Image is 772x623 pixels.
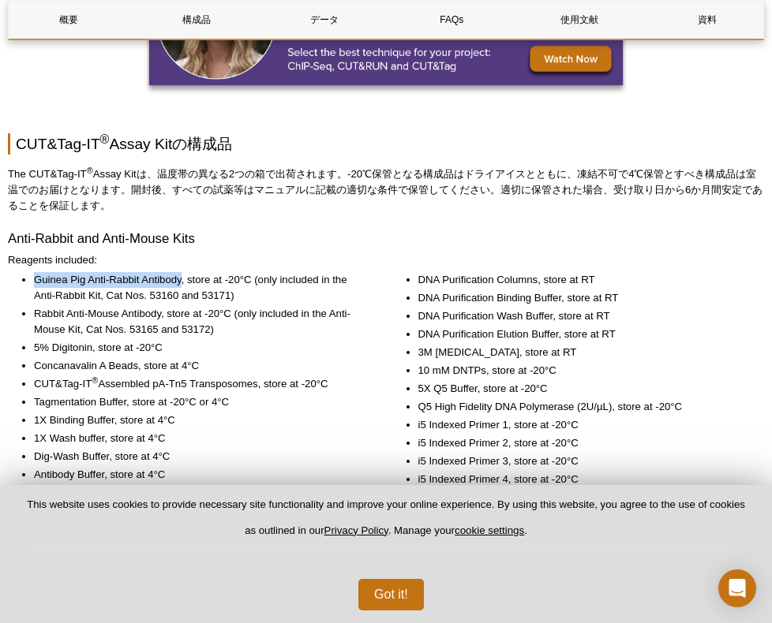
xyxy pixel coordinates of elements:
[418,290,749,306] li: DNA Purification Binding Buffer, store at RT
[392,1,512,39] a: FAQs
[34,431,365,446] li: 1X Wash buffer, store at 4°C
[8,166,764,214] p: The CUT&Tag-IT Assay Kitは、温度帯の異なる2つの箱で出荷されます。-20℃保管となる構成品はドライアイスとともに、凍結不可で4℃保管とすべき構成品は室温でのお届けとなりま...
[418,435,749,451] li: i5 Indexed Primer 2, store at -20°C
[418,272,749,288] li: DNA Purification Columns, store at RT
[418,453,749,469] li: i5 Indexed Primer 3, store at -20°C
[418,363,749,379] li: 10 mM DNTPs, store at -20°C
[34,376,365,392] li: CUT&Tag-IT Assembled pA-Tn5 Transposomes, store at -20°C
[34,272,365,304] li: Guinea Pig Anti-Rabbit Antibody, store at -20°C (only included in the Anti-Rabbit Kit, Cat Nos. 5...
[455,524,524,536] button: cookie settings
[646,1,767,39] a: 資料
[34,449,365,464] li: Dig-Wash Buffer, store at 4°C
[8,133,764,155] h2: CUT&Tag-IT Assay Kitの構成品
[92,375,98,385] sup: ®
[34,358,365,374] li: Concanavalin A Beads, store at 4°C
[137,1,257,39] a: 構成品
[418,417,749,433] li: i5 Indexed Primer 1, store at -20°C
[418,472,749,487] li: i5 Indexed Primer 4, store at -20°C
[519,1,640,39] a: 使用文献
[34,394,365,410] li: Tagmentation Buffer, store at -20°C or 4°C
[34,340,365,356] li: 5% Digitonin, store at -20°C
[34,306,365,338] li: Rabbit Anti-Mouse Antibody, store at -20°C (only included in the Anti-Mouse Kit, Cat Nos. 53165 a...
[358,579,424,610] button: Got it!
[34,412,365,428] li: 1X Binding Buffer, store at 4°C
[418,345,749,360] li: 3M [MEDICAL_DATA], store at RT
[25,498,747,550] p: This website uses cookies to provide necessary site functionality and improve your online experie...
[418,326,749,342] li: DNA Purification Elution Buffer, store at RT
[100,132,110,146] sup: ®
[418,381,749,397] li: 5X Q5 Buffer, store at -20°C
[418,308,749,324] li: DNA Purification Wash Buffer, store at RT
[324,524,388,536] a: Privacy Policy
[264,1,384,39] a: データ
[718,569,756,607] div: Open Intercom Messenger
[8,229,764,248] h3: Anti-Rabbit and Anti-Mouse Kits
[87,166,93,175] sup: ®
[8,252,764,268] p: Reagents included:
[9,1,129,39] a: 概要
[418,399,749,415] li: Q5 High Fidelity DNA Polymerase (2U/µL), store at -20°C
[34,467,365,483] li: Antibody Buffer, store at 4°C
